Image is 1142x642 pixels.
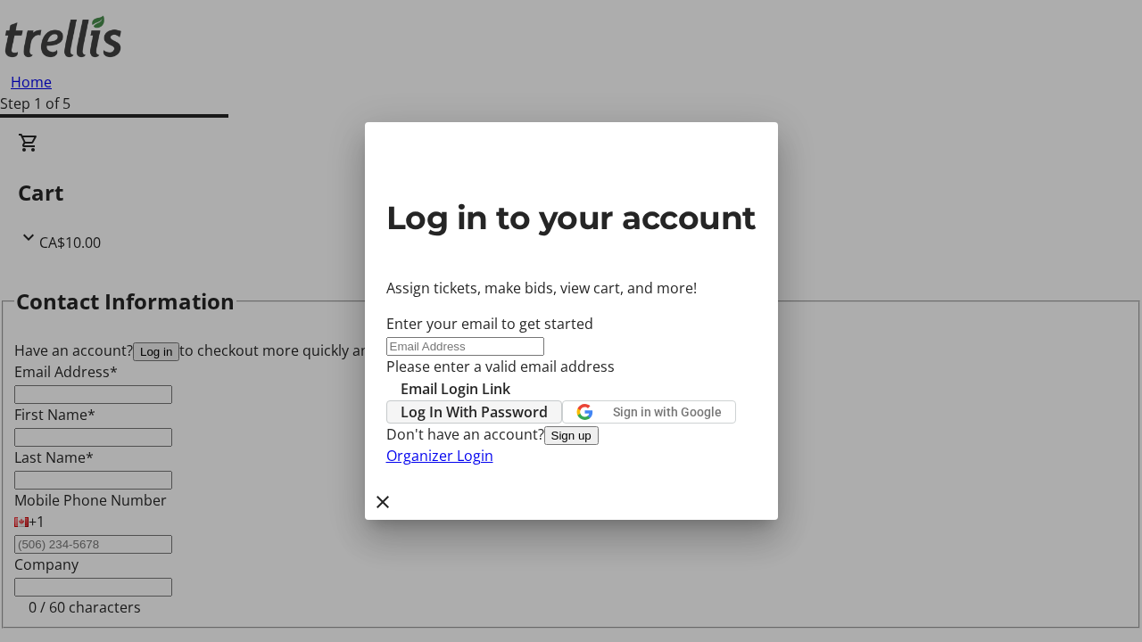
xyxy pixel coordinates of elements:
[544,426,599,445] button: Sign up
[386,193,757,242] h2: Log in to your account
[562,400,736,424] button: Sign in with Google
[386,446,493,465] a: Organizer Login
[386,356,757,377] tr-error: Please enter a valid email address
[386,378,525,399] button: Email Login Link
[386,277,757,299] p: Assign tickets, make bids, view cart, and more!
[613,405,722,419] span: Sign in with Google
[386,314,593,333] label: Enter your email to get started
[386,424,757,445] div: Don't have an account?
[386,337,544,356] input: Email Address
[401,378,510,399] span: Email Login Link
[386,400,562,424] button: Log In With Password
[401,401,548,423] span: Log In With Password
[365,484,401,520] button: Close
